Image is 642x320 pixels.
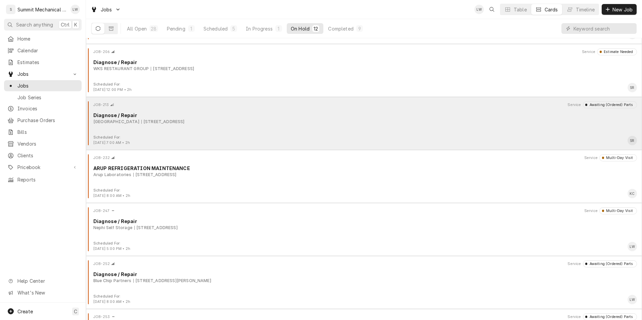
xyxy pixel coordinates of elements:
[89,218,639,231] div: Card Body
[89,188,639,199] div: Card Footer
[545,6,558,13] div: Cards
[17,105,78,112] span: Invoices
[4,33,82,44] a: Home
[597,48,637,55] div: Object Status
[93,66,637,72] div: Object Subtext
[17,70,68,77] span: Jobs
[17,47,78,54] span: Calendar
[4,45,82,56] a: Calendar
[584,208,598,214] div: Object Extra Context Header
[4,19,82,31] button: Search anythingCtrlK
[133,278,211,284] div: Object Subtext Secondary
[71,5,80,14] div: LW
[93,218,637,225] div: Object Title
[314,25,318,32] div: 12
[582,49,595,55] div: Object Extra Context Header
[93,278,637,284] div: Object Subtext
[93,112,637,119] div: Object Title
[93,82,132,87] div: Object Extra Context Footer Label
[167,25,185,32] div: Pending
[4,92,82,103] a: Job Series
[93,141,130,145] span: [DATE] 7:00 AM • 2h
[17,164,68,171] span: Pricebook
[189,25,193,32] div: 1
[93,193,130,199] div: Object Extra Context Footer Value
[93,271,637,278] div: Object Title
[93,188,130,193] div: Object Extra Context Footer Label
[628,83,637,92] div: Skyler Roundy's Avatar
[89,112,639,125] div: Card Body
[4,150,82,161] a: Clients
[583,313,637,320] div: Object Status
[93,188,130,199] div: Card Footer Extra Context
[587,314,633,320] div: Awaiting (Ordered) Parts
[358,25,362,32] div: 9
[17,176,78,183] span: Reports
[89,135,639,146] div: Card Footer
[567,101,637,108] div: Card Header Secondary Content
[93,88,132,92] span: [DATE] 12:00 PM • 2h
[604,208,633,214] div: Multi-Day Visit
[93,207,115,214] div: Card Header Primary Content
[93,208,109,214] div: Object ID
[93,154,115,161] div: Card Header Primary Content
[93,225,132,231] div: Object Subtext Primary
[584,154,637,161] div: Card Header Secondary Content
[4,138,82,149] a: Vendors
[474,5,484,14] div: LW
[93,165,637,172] div: Object Title
[628,136,637,145] div: Card Footer Primary Content
[93,294,130,305] div: Card Footer Extra Context
[602,4,637,15] button: New Job
[89,313,639,320] div: Card Header
[232,25,236,32] div: 5
[93,135,130,140] div: Object Extra Context Footer Label
[93,155,110,161] div: Object ID
[134,225,178,231] div: Object Subtext Secondary
[628,295,637,304] div: Landon Weeks's Avatar
[628,136,637,145] div: Skyler Roundy's Avatar
[291,25,310,32] div: On Hold
[93,35,130,39] span: [DATE] 2:00 PM • 2h
[17,289,78,296] span: What's New
[628,242,637,251] div: Landon Weeks's Avatar
[93,194,130,198] span: [DATE] 8:00 AM • 2h
[628,83,637,92] div: SR
[86,256,642,309] div: Job Card: JOB-252
[93,59,637,66] div: Object Title
[582,48,637,55] div: Card Header Secondary Content
[567,313,637,320] div: Card Header Secondary Content
[611,6,634,13] span: New Job
[628,83,637,92] div: Card Footer Primary Content
[4,162,82,173] a: Go to Pricebook
[17,309,33,314] span: Create
[101,6,112,13] span: Jobs
[89,165,639,178] div: Card Body
[89,48,639,55] div: Card Header
[584,207,637,214] div: Card Header Secondary Content
[93,299,130,305] div: Object Extra Context Footer Value
[583,101,637,108] div: Object Status
[567,260,637,267] div: Card Header Secondary Content
[133,172,177,178] div: Object Subtext Secondary
[628,189,637,198] div: Kelby Colledge's Avatar
[93,314,110,320] div: Object ID
[93,261,110,267] div: Object ID
[93,172,637,178] div: Object Subtext
[514,6,527,13] div: Table
[93,172,131,178] div: Object Subtext Primary
[141,119,185,125] div: Object Subtext Secondary
[89,207,639,214] div: Card Header
[628,136,637,145] div: SR
[628,295,637,304] div: Card Footer Primary Content
[93,140,130,146] div: Object Extra Context Footer Value
[6,5,15,14] div: S
[93,300,130,304] span: [DATE] 8:00 AM • 2h
[576,6,595,13] div: Timeline
[127,25,147,32] div: All Open
[17,277,78,284] span: Help Center
[93,119,139,125] div: Object Subtext Primary
[17,6,67,13] div: Summit Mechanical Service LLC
[17,117,78,124] span: Purchase Orders
[88,4,124,15] a: Go to Jobs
